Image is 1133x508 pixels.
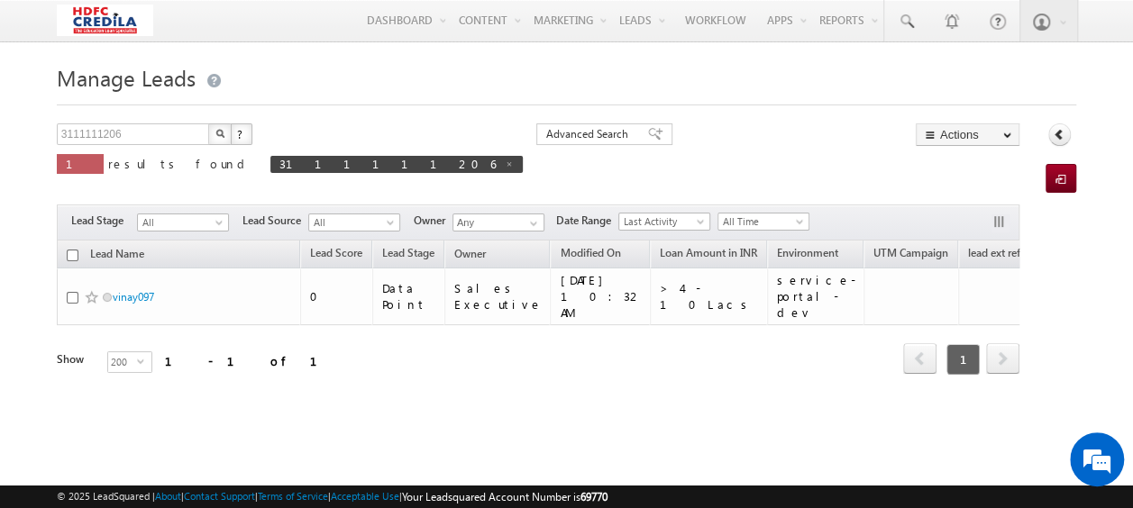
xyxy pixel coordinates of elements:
[309,214,395,231] span: All
[903,345,937,374] a: prev
[138,214,224,231] span: All
[402,490,608,503] span: Your Leadsquared Account Number is
[619,213,705,230] span: Last Activity
[660,280,759,313] div: > 4 - 10Lacs
[414,213,452,229] span: Owner
[560,246,620,259] span: Modified On
[454,280,543,313] div: Sales Executive
[546,126,634,142] span: Advanced Search
[67,249,78,261] input: Check all records
[137,213,229,231] a: All
[660,246,757,259] span: Loan Amount in INR
[310,246,362,259] span: Lead Score
[57,351,93,367] div: Show
[57,488,608,505] span: © 2025 LeadSquared | | | | |
[454,247,486,260] span: Owner
[155,490,181,502] a: About
[81,244,153,268] a: Lead Name
[258,490,328,502] a: Terms of Service
[301,243,371,267] a: Lead Score
[946,344,980,375] span: 1
[959,243,1041,267] a: lead ext ref id
[968,246,1032,259] span: lead ext ref id
[279,156,496,171] span: 3111111206
[551,243,629,267] a: Modified On
[308,213,400,231] a: All
[331,490,399,502] a: Acceptable Use
[71,213,137,229] span: Lead Stage
[237,126,245,141] span: ?
[986,345,1019,374] a: next
[66,156,95,171] span: 1
[777,272,855,321] div: service-portal-dev
[618,213,710,231] a: Last Activity
[560,272,642,321] div: [DATE] 10:32 AM
[452,213,544,231] input: Type to Search
[108,156,251,171] span: results found
[580,490,608,503] span: 69770
[215,129,224,138] img: Search
[718,213,804,230] span: All Time
[113,290,154,304] a: vinay097
[184,490,255,502] a: Contact Support
[382,280,436,313] div: Data Point
[165,350,339,371] div: 1 - 1 of 1
[903,343,937,374] span: prev
[57,5,153,36] img: Custom Logo
[242,213,308,229] span: Lead Source
[556,213,618,229] span: Date Range
[873,246,948,259] span: UTM Campaign
[57,63,196,92] span: Manage Leads
[520,214,543,232] a: Show All Items
[717,213,809,231] a: All Time
[768,243,847,267] a: Environment
[231,123,252,145] button: ?
[382,246,434,259] span: Lead Stage
[137,357,151,365] span: select
[864,243,957,267] a: UTM Campaign
[310,288,364,304] div: 0
[108,352,137,372] span: 200
[651,243,766,267] a: Loan Amount in INR
[916,123,1019,146] button: Actions
[777,246,838,259] span: Environment
[986,343,1019,374] span: next
[373,243,443,267] a: Lead Stage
